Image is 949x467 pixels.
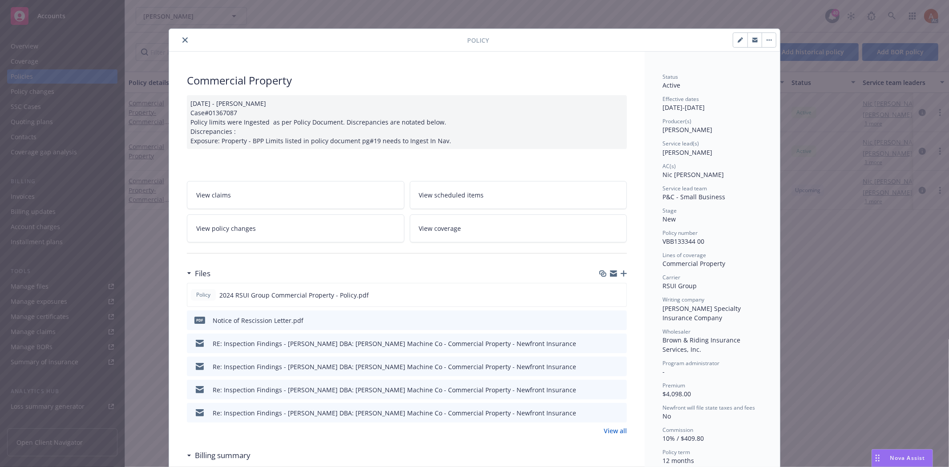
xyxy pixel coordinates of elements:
[662,448,690,456] span: Policy term
[662,185,707,192] span: Service lead team
[662,404,755,411] span: Newfront will file state taxes and fees
[662,412,671,420] span: No
[196,224,256,233] span: View policy changes
[662,237,704,246] span: VBB133344 00
[662,274,680,281] span: Carrier
[662,215,676,223] span: New
[219,290,369,300] span: 2024 RSUI Group Commercial Property - Policy.pdf
[662,426,693,434] span: Commission
[662,207,677,214] span: Stage
[467,36,489,45] span: Policy
[196,190,231,200] span: View claims
[662,359,719,367] span: Program administrator
[419,224,461,233] span: View coverage
[662,328,691,335] span: Wholesaler
[662,73,678,81] span: Status
[213,362,576,371] div: Re: Inspection Findings - [PERSON_NAME] DBA: [PERSON_NAME] Machine Co - Commercial Property - New...
[662,170,724,179] span: Nic [PERSON_NAME]
[662,367,665,376] span: -
[419,190,484,200] span: View scheduled items
[662,382,685,389] span: Premium
[662,336,742,354] span: Brown & Riding Insurance Services, Inc.
[662,193,725,201] span: P&C - Small Business
[195,450,250,461] h3: Billing summary
[662,304,743,322] span: [PERSON_NAME] Specialty Insurance Company
[187,214,404,242] a: View policy changes
[662,229,698,237] span: Policy number
[662,259,725,268] span: Commercial Property
[187,268,210,279] div: Files
[662,117,691,125] span: Producer(s)
[662,140,699,147] span: Service lead(s)
[187,181,404,209] a: View claims
[601,339,608,348] button: download file
[662,282,697,290] span: RSUI Group
[662,456,694,465] span: 12 months
[662,95,762,112] div: [DATE] - [DATE]
[615,290,623,300] button: preview file
[662,125,712,134] span: [PERSON_NAME]
[872,449,933,467] button: Nova Assist
[194,291,212,299] span: Policy
[213,385,576,395] div: Re: Inspection Findings - [PERSON_NAME] DBA: [PERSON_NAME] Machine Co - Commercial Property - New...
[410,214,627,242] a: View coverage
[662,390,691,398] span: $4,098.00
[890,454,925,462] span: Nova Assist
[662,95,699,103] span: Effective dates
[615,339,623,348] button: preview file
[662,296,704,303] span: Writing company
[601,316,608,325] button: download file
[187,450,250,461] div: Billing summary
[187,95,627,149] div: [DATE] - [PERSON_NAME] Case#01367087 Policy limits were Ingested as per Policy Document. Discrepa...
[604,426,627,435] a: View all
[615,385,623,395] button: preview file
[615,316,623,325] button: preview file
[601,385,608,395] button: download file
[601,290,608,300] button: download file
[872,450,883,467] div: Drag to move
[601,362,608,371] button: download file
[662,148,712,157] span: [PERSON_NAME]
[601,408,608,418] button: download file
[662,162,676,170] span: AC(s)
[194,317,205,323] span: pdf
[187,73,627,88] div: Commercial Property
[615,408,623,418] button: preview file
[195,268,210,279] h3: Files
[213,339,576,348] div: RE: Inspection Findings - [PERSON_NAME] DBA: [PERSON_NAME] Machine Co - Commercial Property - New...
[213,316,303,325] div: Notice of Rescission Letter.pdf
[180,35,190,45] button: close
[662,251,706,259] span: Lines of coverage
[615,362,623,371] button: preview file
[662,434,704,443] span: 10% / $409.80
[410,181,627,209] a: View scheduled items
[213,408,576,418] div: Re: Inspection Findings - [PERSON_NAME] DBA: [PERSON_NAME] Machine Co - Commercial Property - New...
[662,81,680,89] span: Active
